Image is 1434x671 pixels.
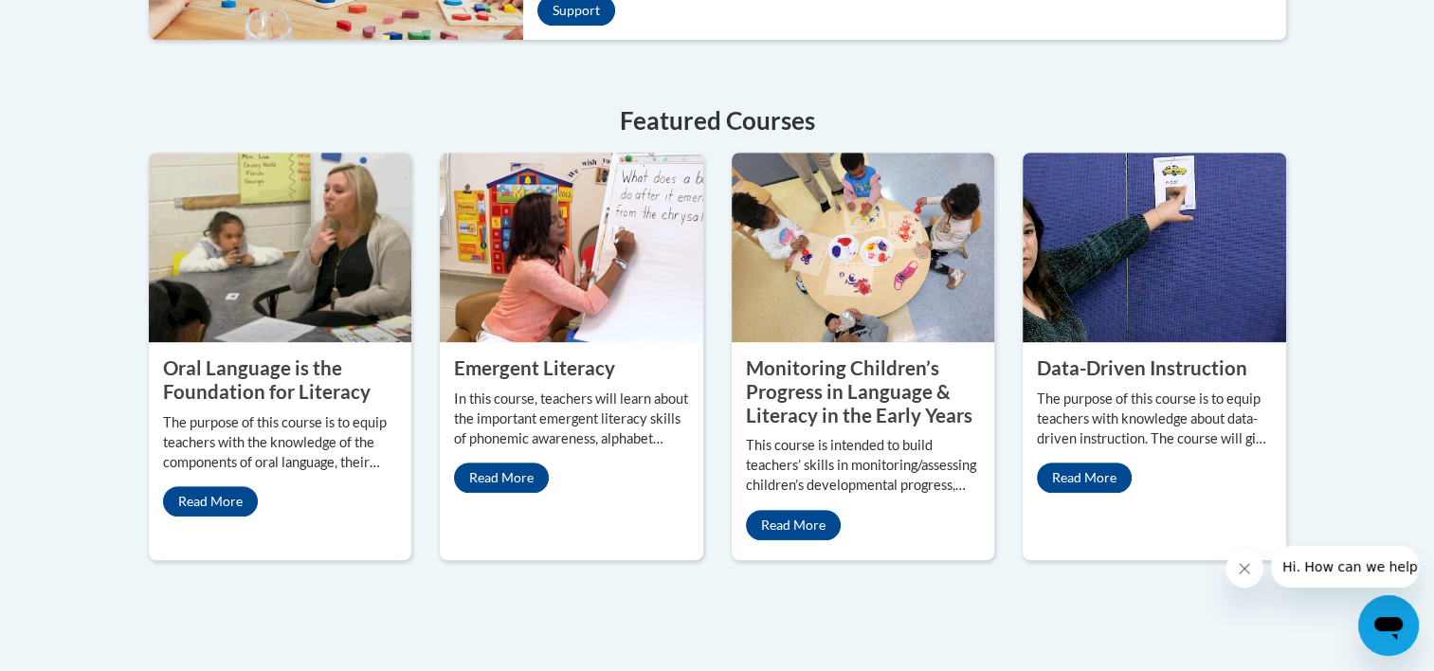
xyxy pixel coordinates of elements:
property: Monitoring Children’s Progress in Language & Literacy in the Early Years [746,356,972,426]
img: Monitoring Children’s Progress in Language & Literacy in the Early Years [732,153,995,342]
a: Read More [746,510,841,540]
property: Emergent Literacy [454,356,615,379]
p: The purpose of this course is to equip teachers with the knowledge of the components of oral lang... [163,413,398,473]
span: Hi. How can we help? [11,13,154,28]
h4: Featured Courses [149,102,1286,139]
property: Data-Driven Instruction [1037,356,1247,379]
a: Read More [163,486,258,517]
iframe: Close message [1225,550,1263,588]
p: The purpose of this course is to equip teachers with knowledge about data-driven instruction. The... [1037,390,1272,449]
img: Emergent Literacy [440,153,703,342]
property: Oral Language is the Foundation for Literacy [163,356,371,403]
p: In this course, teachers will learn about the important emergent literacy skills of phonemic awar... [454,390,689,449]
iframe: Message from company [1271,546,1419,588]
img: Data-Driven Instruction [1023,153,1286,342]
img: Oral Language is the Foundation for Literacy [149,153,412,342]
a: Read More [1037,462,1132,493]
a: Read More [454,462,549,493]
p: This course is intended to build teachers’ skills in monitoring/assessing children’s developmenta... [746,436,981,496]
iframe: Button to launch messaging window [1358,595,1419,656]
